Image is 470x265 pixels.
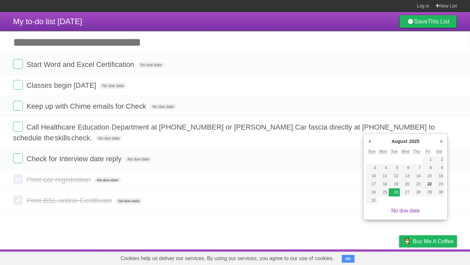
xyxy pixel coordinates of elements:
button: 22 [422,180,433,188]
span: Keep up with Chime emails for Check [26,102,148,110]
button: 21 [411,180,422,188]
a: Privacy [391,251,408,263]
span: Print car registration [26,176,92,184]
button: 14 [411,172,422,180]
button: OK [342,255,354,263]
label: Done [13,101,23,111]
button: 15 [422,172,433,180]
button: 27 [400,188,411,196]
button: 26 [389,188,400,196]
span: Start Word and Excel Certification [26,60,136,69]
abbr: Saturday [436,149,442,154]
span: Cookies help us deliver our services. By using our services, you agree to our use of cookies. [114,252,340,265]
button: 24 [366,188,377,196]
label: Done [13,195,23,205]
button: 1 [422,156,433,164]
abbr: Friday [425,149,430,154]
button: 23 [433,180,445,188]
button: 17 [366,180,377,188]
button: 7 [411,164,422,172]
abbr: Wednesday [401,149,410,154]
button: Previous Month [366,136,373,146]
span: Classes begin [DATE] [26,81,98,89]
a: SaveThis List [399,15,457,28]
button: 30 [433,188,445,196]
label: Done [13,153,23,163]
label: Done [13,174,23,184]
button: 13 [400,172,411,180]
a: Buy me a coffee [399,235,457,247]
button: 10 [366,172,377,180]
b: This List [428,18,449,25]
div: August [391,136,408,146]
span: My to-do list [DATE] [13,17,82,26]
img: Buy me a coffee [402,236,411,247]
button: 12 [389,172,400,180]
span: No due date [150,104,176,110]
span: Call Healthcare Education Department at [PHONE_NUMBER] or [PERSON_NAME] Car fascia directly at [P... [13,123,435,142]
a: Terms [368,251,383,263]
span: Check for Interview date reply [26,155,123,163]
button: Next Month [438,136,445,146]
button: 2 [433,156,445,164]
abbr: Thursday [413,149,420,154]
label: Done [13,59,23,69]
button: 5 [389,164,400,172]
a: No due date [391,208,420,213]
a: Developers [334,251,360,263]
span: Print BSL online Certificate [26,196,114,205]
a: Suggest a feature [416,251,457,263]
abbr: Tuesday [391,149,398,154]
span: No due date [96,135,122,141]
span: No due date [125,156,151,162]
label: Done [13,122,23,132]
abbr: Monday [379,149,387,154]
abbr: Sunday [368,149,376,154]
button: 19 [389,180,400,188]
span: No due date [138,62,164,68]
button: 29 [422,188,433,196]
button: 31 [366,196,377,205]
button: 16 [433,172,445,180]
button: 3 [366,164,377,172]
button: 4 [378,164,389,172]
a: About [312,251,326,263]
span: Buy me a coffee [413,236,454,247]
span: No due date [116,198,142,204]
button: 9 [433,164,445,172]
span: No due date [100,83,126,89]
label: Done [13,80,23,90]
span: No due date [94,177,121,183]
button: 18 [378,180,389,188]
button: 20 [400,180,411,188]
button: 11 [378,172,389,180]
button: 28 [411,188,422,196]
button: 25 [378,188,389,196]
button: 6 [400,164,411,172]
button: 8 [422,164,433,172]
div: 2025 [408,136,420,146]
